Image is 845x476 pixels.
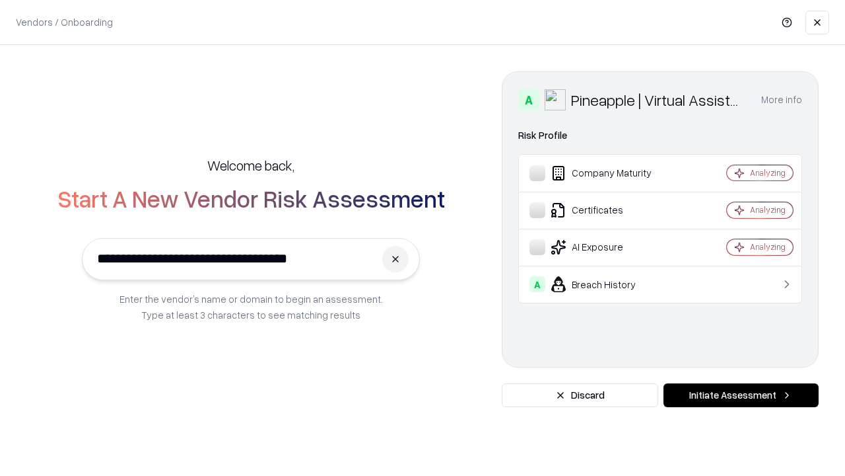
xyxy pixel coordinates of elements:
h2: Start A New Vendor Risk Assessment [57,185,445,212]
div: Pineapple | Virtual Assistant Agency [571,89,745,110]
div: A [518,89,539,110]
div: Analyzing [750,204,786,216]
h5: Welcome back, [207,156,294,175]
button: Discard [502,383,658,407]
p: Enter the vendor’s name or domain to begin an assessment. Type at least 3 characters to see match... [119,291,383,323]
button: Initiate Assessment [663,383,819,407]
button: More info [761,88,802,112]
div: Analyzing [750,167,786,178]
div: A [529,276,545,292]
div: Certificates [529,202,687,218]
div: Risk Profile [518,128,802,143]
div: Company Maturity [529,165,687,181]
p: Vendors / Onboarding [16,15,113,29]
div: AI Exposure [529,239,687,255]
img: Pineapple | Virtual Assistant Agency [545,89,566,110]
div: Analyzing [750,241,786,253]
div: Breach History [529,276,687,292]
